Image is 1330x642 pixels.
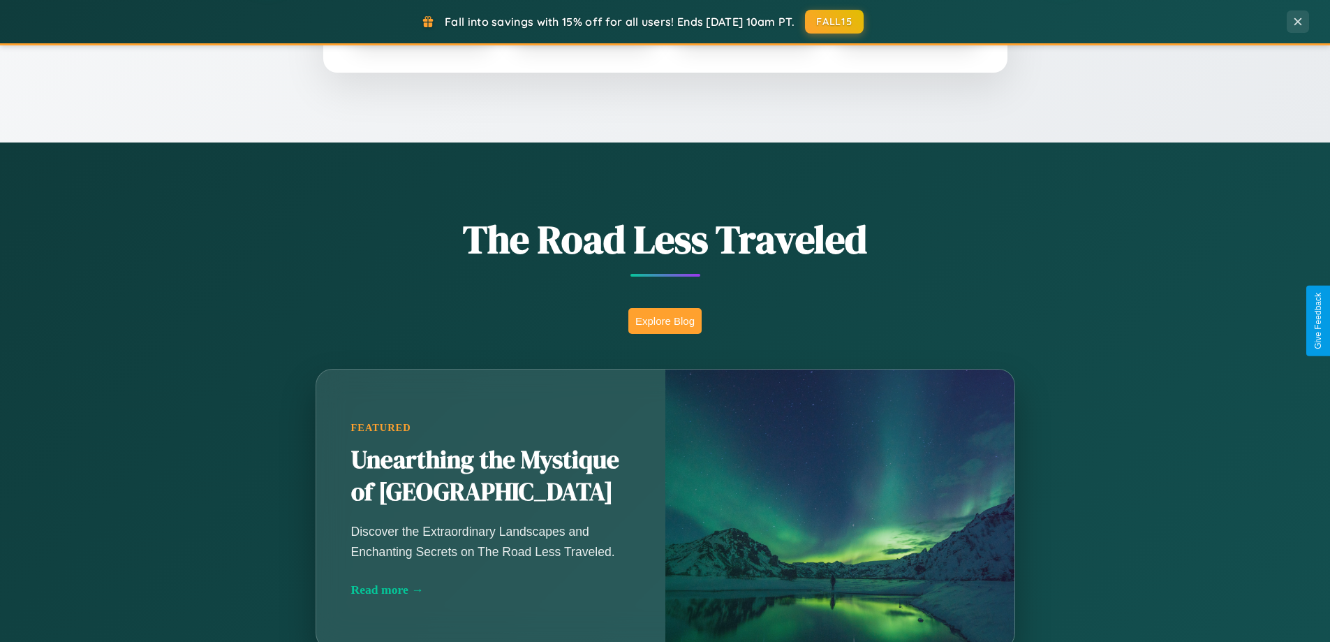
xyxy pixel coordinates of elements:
p: Discover the Extraordinary Landscapes and Enchanting Secrets on The Road Less Traveled. [351,522,630,561]
h1: The Road Less Traveled [246,212,1084,266]
span: Fall into savings with 15% off for all users! Ends [DATE] 10am PT. [445,15,795,29]
button: Explore Blog [628,308,702,334]
div: Read more → [351,583,630,597]
div: Featured [351,422,630,434]
button: FALL15 [805,10,864,34]
div: Give Feedback [1313,293,1323,349]
h2: Unearthing the Mystique of [GEOGRAPHIC_DATA] [351,444,630,509]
